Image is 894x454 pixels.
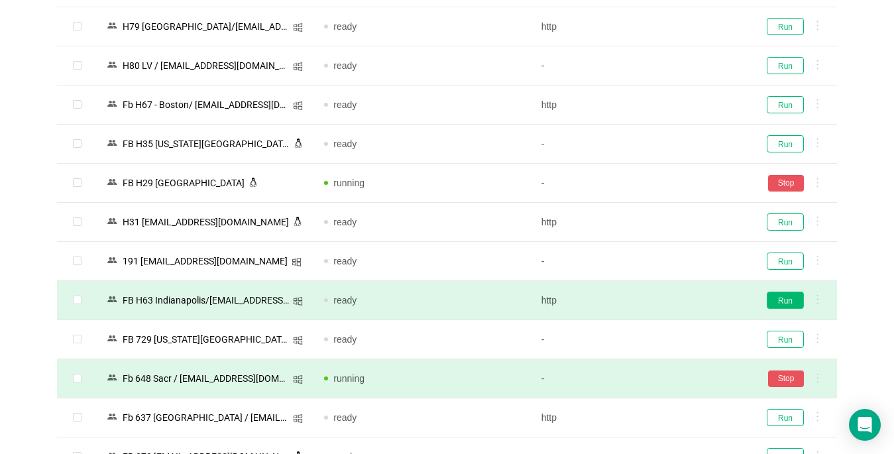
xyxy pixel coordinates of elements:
[531,398,748,437] td: http
[292,257,302,267] i: icon: windows
[333,373,364,384] span: running
[119,253,292,270] div: 191 [EMAIL_ADDRESS][DOMAIN_NAME]
[119,409,293,426] div: Fb 637 [GEOGRAPHIC_DATA] / [EMAIL_ADDRESS][DOMAIN_NAME]
[333,60,357,71] span: ready
[119,174,249,192] div: FB H29 [GEOGRAPHIC_DATA]
[333,99,357,110] span: ready
[767,292,804,309] button: Run
[333,139,357,149] span: ready
[767,331,804,348] button: Run
[119,135,294,152] div: FB Н35 [US_STATE][GEOGRAPHIC_DATA][EMAIL_ADDRESS][DOMAIN_NAME]
[333,178,364,188] span: running
[333,334,357,345] span: ready
[531,281,748,320] td: http
[293,414,303,424] i: icon: windows
[293,335,303,345] i: icon: windows
[531,85,748,125] td: http
[849,409,881,441] div: Open Intercom Messenger
[531,125,748,164] td: -
[293,374,303,384] i: icon: windows
[531,320,748,359] td: -
[767,135,804,152] button: Run
[531,359,748,398] td: -
[531,242,748,281] td: -
[767,213,804,231] button: Run
[767,409,804,426] button: Run
[293,296,303,306] i: icon: windows
[293,101,303,111] i: icon: windows
[531,46,748,85] td: -
[333,295,357,306] span: ready
[767,253,804,270] button: Run
[119,292,293,309] div: FB Н63 Indianapolis/[EMAIL_ADDRESS][DOMAIN_NAME] [1]
[531,7,748,46] td: http
[767,96,804,113] button: Run
[119,370,293,387] div: Fb 648 Sacr / [EMAIL_ADDRESS][DOMAIN_NAME]
[768,175,804,192] button: Stop
[531,164,748,203] td: -
[333,217,357,227] span: ready
[767,18,804,35] button: Run
[333,412,357,423] span: ready
[767,57,804,74] button: Run
[768,370,804,387] button: Stop
[119,96,293,113] div: Fb Н67 - Boston/ [EMAIL_ADDRESS][DOMAIN_NAME] [1]
[531,203,748,242] td: http
[293,23,303,32] i: icon: windows
[119,213,293,231] div: Н31 [EMAIL_ADDRESS][DOMAIN_NAME]
[119,331,293,348] div: FB 729 [US_STATE][GEOGRAPHIC_DATA]/ [EMAIL_ADDRESS][DOMAIN_NAME]
[293,62,303,72] i: icon: windows
[333,21,357,32] span: ready
[119,57,293,74] div: H80 LV / [EMAIL_ADDRESS][DOMAIN_NAME] [1]
[333,256,357,266] span: ready
[119,18,293,35] div: H79 [GEOGRAPHIC_DATA]/[EMAIL_ADDRESS][DOMAIN_NAME] [1]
